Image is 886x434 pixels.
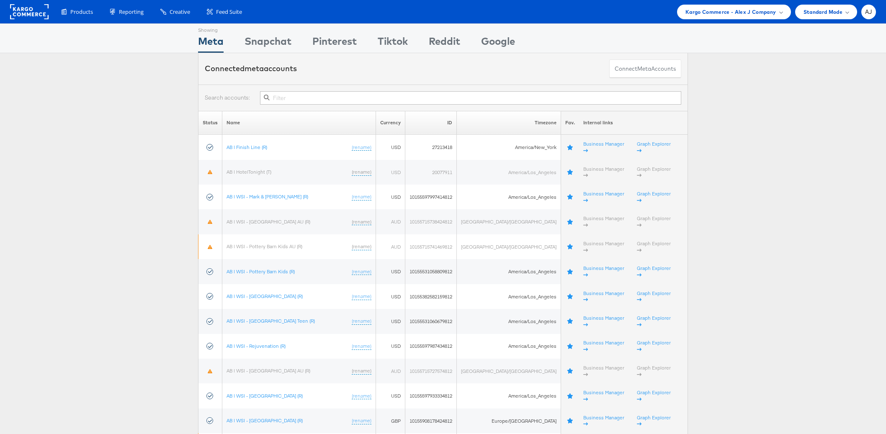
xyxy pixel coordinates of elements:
span: Feed Suite [216,8,242,16]
a: (rename) [352,293,371,300]
div: Reddit [429,34,460,53]
span: Standard Mode [804,8,842,16]
a: AB | WSI - [GEOGRAPHIC_DATA] (R) [227,417,303,424]
td: 27213418 [405,135,456,160]
td: USD [376,259,405,284]
td: 20077911 [405,160,456,185]
a: AB | WSI - [GEOGRAPHIC_DATA] AU (R) [227,367,310,374]
span: Creative [170,8,190,16]
a: Graph Explorer [637,141,671,154]
td: USD [376,334,405,359]
a: Graph Explorer [637,240,671,253]
a: Graph Explorer [637,389,671,402]
td: America/Los_Angeles [456,259,561,284]
div: Snapchat [245,34,291,53]
td: 10155715741469812 [405,234,456,259]
div: Showing [198,24,224,34]
button: ConnectmetaAccounts [609,59,681,78]
div: Connected accounts [205,63,297,74]
td: 10155531058809812 [405,259,456,284]
td: 10155597987434812 [405,334,456,359]
td: America/Los_Angeles [456,185,561,209]
a: Graph Explorer [637,315,671,328]
a: (rename) [352,343,371,350]
a: AB | HotelTonight (T) [227,169,271,175]
td: AUD [376,234,405,259]
span: meta [637,65,651,73]
a: AB | WSI - Rejuvenation (R) [227,343,286,349]
span: meta [245,64,264,73]
a: AB | WSI - Pottery Barn Kids AU (R) [227,243,302,249]
a: AB | WSI - Mark & [PERSON_NAME] (R) [227,193,308,200]
td: USD [376,383,405,408]
a: Graph Explorer [637,190,671,203]
a: Graph Explorer [637,215,671,228]
span: Reporting [119,8,144,16]
td: USD [376,160,405,185]
div: Pinterest [312,34,357,53]
td: 10155597933334812 [405,383,456,408]
div: Google [481,34,515,53]
a: Graph Explorer [637,290,671,303]
a: (rename) [352,243,371,250]
td: 10155531060679812 [405,309,456,334]
td: America/New_York [456,135,561,160]
a: Business Manager [583,265,624,278]
td: 10155597997414812 [405,185,456,209]
td: Europe/[GEOGRAPHIC_DATA] [456,408,561,433]
td: 10155382582159812 [405,284,456,309]
td: America/Los_Angeles [456,284,561,309]
td: GBP [376,408,405,433]
span: Kargo Commerce - Alex J Company [685,8,776,16]
a: Graph Explorer [637,414,671,427]
a: Graph Explorer [637,265,671,278]
a: AB | Finish Line (R) [227,144,267,150]
a: (rename) [352,193,371,200]
div: Meta [198,34,224,53]
a: AB | WSI - [GEOGRAPHIC_DATA] (R) [227,393,303,399]
a: (rename) [352,169,371,176]
a: (rename) [352,144,371,151]
th: Name [222,111,376,135]
td: USD [376,135,405,160]
a: Business Manager [583,315,624,328]
a: (rename) [352,417,371,424]
td: America/Los_Angeles [456,334,561,359]
td: [GEOGRAPHIC_DATA]/[GEOGRAPHIC_DATA] [456,234,561,259]
a: Business Manager [583,141,624,154]
a: Graph Explorer [637,340,671,353]
a: (rename) [352,218,371,226]
td: America/Los_Angeles [456,309,561,334]
a: Business Manager [583,215,624,228]
td: America/Los_Angeles [456,383,561,408]
td: [GEOGRAPHIC_DATA]/[GEOGRAPHIC_DATA] [456,359,561,383]
a: (rename) [352,318,371,325]
td: America/Los_Angeles [456,160,561,185]
td: USD [376,284,405,309]
td: 10155908178424812 [405,408,456,433]
a: AB | WSI - [GEOGRAPHIC_DATA] AU (R) [227,218,310,225]
a: AB | WSI - Pottery Barn Kids (R) [227,268,295,275]
th: ID [405,111,456,135]
a: Business Manager [583,340,624,353]
div: Tiktok [378,34,408,53]
a: Business Manager [583,365,624,378]
a: AB | WSI - [GEOGRAPHIC_DATA] Teen (R) [227,318,315,324]
td: [GEOGRAPHIC_DATA]/[GEOGRAPHIC_DATA] [456,209,561,234]
a: Business Manager [583,414,624,427]
a: Graph Explorer [637,365,671,378]
td: USD [376,185,405,209]
a: (rename) [352,367,371,375]
a: Business Manager [583,166,624,179]
a: AB | WSI - [GEOGRAPHIC_DATA] (R) [227,293,303,299]
td: USD [376,309,405,334]
a: Graph Explorer [637,166,671,179]
td: 10155715738424812 [405,209,456,234]
a: Business Manager [583,389,624,402]
span: AJ [865,9,872,15]
th: Status [198,111,222,135]
a: Business Manager [583,290,624,303]
a: (rename) [352,393,371,400]
td: AUD [376,359,405,383]
input: Filter [260,91,681,105]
